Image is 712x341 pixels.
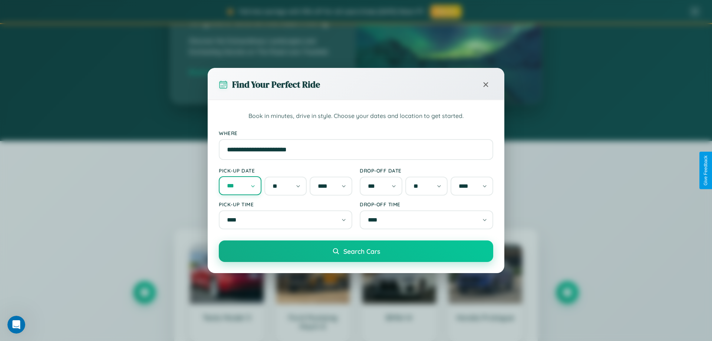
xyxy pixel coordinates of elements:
label: Where [219,130,493,136]
button: Search Cars [219,240,493,262]
p: Book in minutes, drive in style. Choose your dates and location to get started. [219,111,493,121]
h3: Find Your Perfect Ride [232,78,320,91]
span: Search Cars [343,247,380,255]
label: Pick-up Time [219,201,352,207]
label: Drop-off Date [360,167,493,174]
label: Drop-off Time [360,201,493,207]
label: Pick-up Date [219,167,352,174]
